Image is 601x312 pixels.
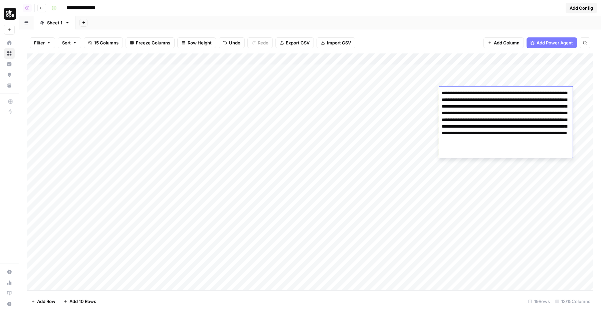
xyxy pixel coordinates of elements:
[275,37,314,48] button: Export CSV
[126,37,175,48] button: Freeze Columns
[327,39,351,46] span: Import CSV
[188,39,212,46] span: Row Height
[37,298,55,305] span: Add Row
[94,39,119,46] span: 15 Columns
[4,5,15,22] button: Workspace: AirOps Administrative
[4,80,15,91] a: Your Data
[219,37,245,48] button: Undo
[47,19,62,26] div: Sheet 1
[537,39,573,46] span: Add Power Agent
[4,8,16,20] img: AirOps Administrative Logo
[4,59,15,69] a: Insights
[4,267,15,277] a: Settings
[527,37,577,48] button: Add Power Agent
[229,39,240,46] span: Undo
[59,296,100,307] button: Add 10 Rows
[62,39,71,46] span: Sort
[34,39,45,46] span: Filter
[34,16,75,29] a: Sheet 1
[483,37,524,48] button: Add Column
[258,39,268,46] span: Redo
[317,37,355,48] button: Import CSV
[553,296,593,307] div: 13/15 Columns
[4,37,15,48] a: Home
[566,3,597,13] button: Add Config
[136,39,170,46] span: Freeze Columns
[177,37,216,48] button: Row Height
[69,298,96,305] span: Add 10 Rows
[58,37,81,48] button: Sort
[247,37,273,48] button: Redo
[494,39,520,46] span: Add Column
[286,39,310,46] span: Export CSV
[4,69,15,80] a: Opportunities
[4,288,15,299] a: Learning Hub
[570,5,593,11] span: Add Config
[30,37,55,48] button: Filter
[27,296,59,307] button: Add Row
[4,299,15,309] button: Help + Support
[526,296,553,307] div: 19 Rows
[4,48,15,59] a: Browse
[84,37,123,48] button: 15 Columns
[4,277,15,288] a: Usage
